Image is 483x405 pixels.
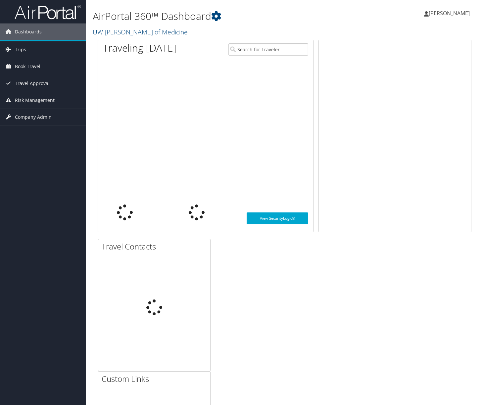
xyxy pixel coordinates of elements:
[15,75,50,92] span: Travel Approval
[93,27,189,36] a: UW [PERSON_NAME] of Medicine
[247,212,309,224] a: View SecurityLogic®
[424,3,476,23] a: [PERSON_NAME]
[103,41,176,55] h1: Traveling [DATE]
[15,41,26,58] span: Trips
[228,43,308,56] input: Search for Traveler
[15,58,40,75] span: Book Travel
[102,241,210,252] h2: Travel Contacts
[93,9,349,23] h1: AirPortal 360™ Dashboard
[429,10,470,17] span: [PERSON_NAME]
[15,4,81,20] img: airportal-logo.png
[15,92,55,109] span: Risk Management
[15,109,52,125] span: Company Admin
[15,23,42,40] span: Dashboards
